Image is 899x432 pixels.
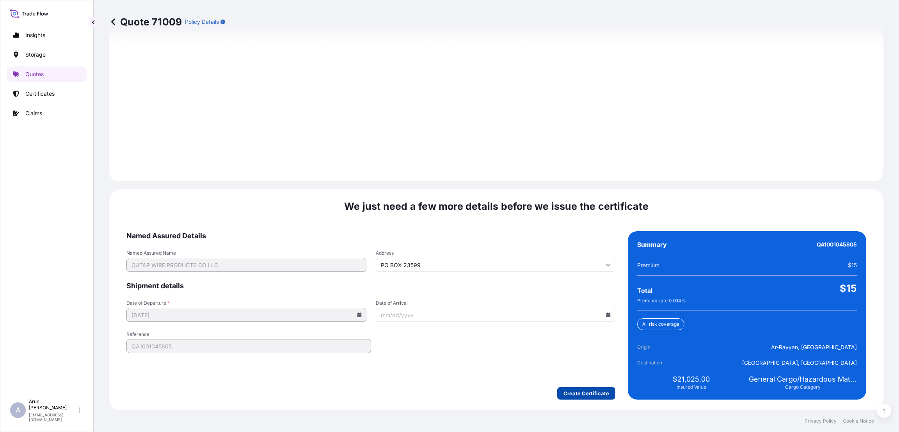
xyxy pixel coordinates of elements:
p: Certificates [25,90,55,98]
span: Date of Departure [126,300,366,306]
a: Privacy Policy [805,418,837,424]
span: Ar-Rayyan, [GEOGRAPHIC_DATA] [771,343,857,351]
span: $15 [848,261,857,269]
span: A [16,406,20,414]
span: Date of Arrival [376,300,616,306]
span: QA1001045805 [817,241,857,248]
span: $21,025.00 [673,375,710,384]
p: [EMAIL_ADDRESS][DOMAIN_NAME] [29,412,77,422]
a: Storage [7,47,87,62]
p: Storage [25,51,46,59]
span: [GEOGRAPHIC_DATA], [GEOGRAPHIC_DATA] [742,359,857,367]
span: Address [376,250,616,256]
span: Premium [637,261,659,269]
a: Insights [7,27,87,43]
span: Cargo Category [785,384,821,390]
span: Origin [637,343,681,351]
a: Certificates [7,86,87,102]
input: mm/dd/yyyy [376,308,616,322]
p: Policy Details [185,18,219,26]
span: Premium rate 0.014 % [637,298,686,304]
p: Claims [25,109,42,117]
span: Reference [126,331,371,337]
span: $15 [840,282,857,295]
a: Quotes [7,66,87,82]
span: Named Assured Details [126,231,615,241]
span: General Cargo/Hazardous Material [749,375,857,384]
p: Quotes [25,70,44,78]
span: Summary [637,241,667,248]
p: Quote 71009 [109,16,182,28]
p: Create Certificate [563,389,609,397]
a: Cookie Notice [843,418,874,424]
span: Insured Value [677,384,706,390]
span: Named Assured Name [126,250,366,256]
input: mm/dd/yyyy [126,308,366,322]
input: Cargo owner address [376,258,616,272]
div: All risk coverage [637,318,684,330]
input: Your internal reference [126,339,371,353]
a: Claims [7,105,87,121]
span: Shipment details [126,281,615,291]
span: Total [637,287,652,295]
p: Arun [PERSON_NAME] [29,398,77,411]
button: Create Certificate [557,387,615,400]
span: Destination [637,359,681,367]
span: We just need a few more details before we issue the certificate [344,200,648,212]
p: Insights [25,31,45,39]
